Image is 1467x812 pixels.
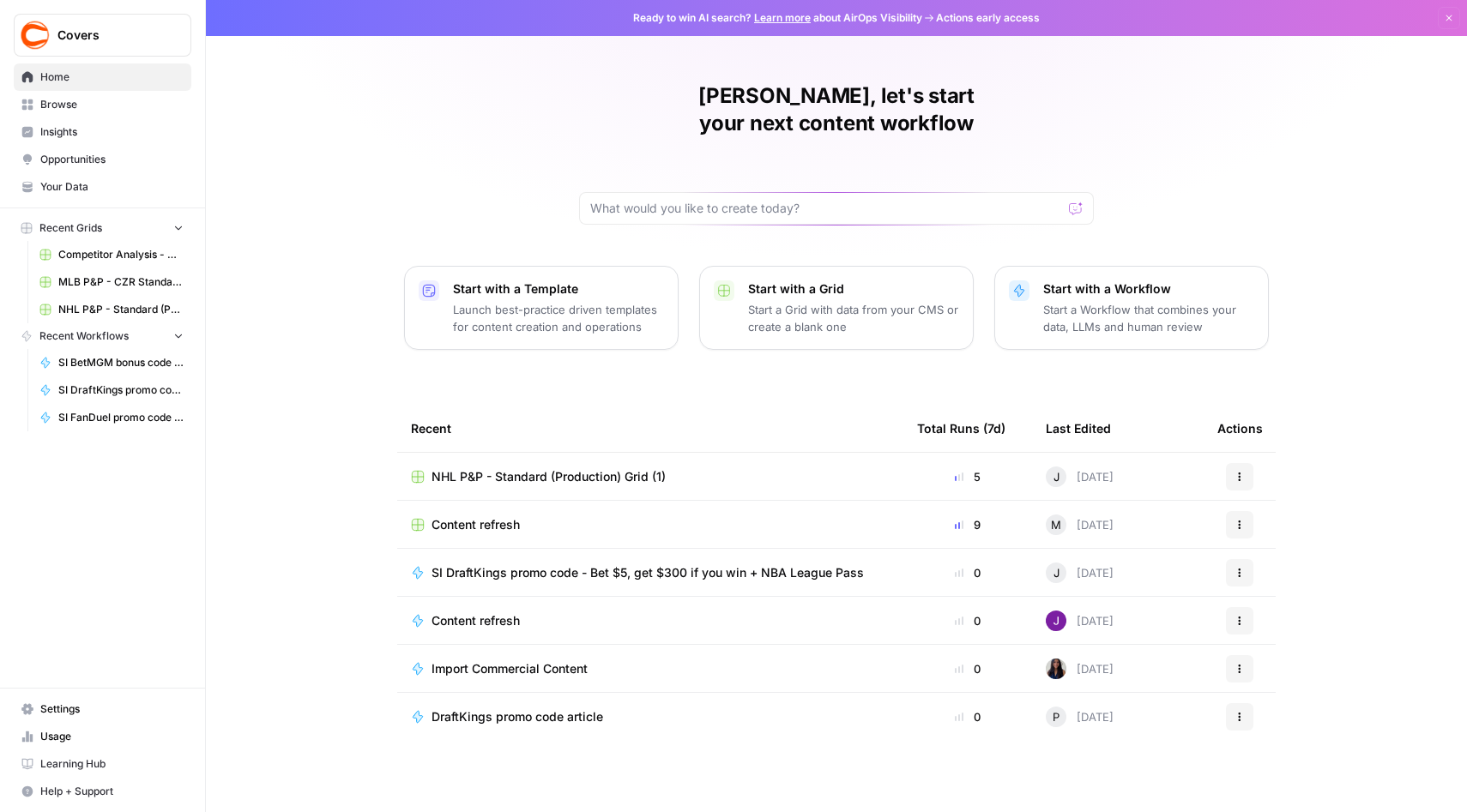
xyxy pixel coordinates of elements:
[411,660,890,677] a: Import Commercial Content
[748,280,959,298] p: Start with a Grid
[39,328,129,344] span: Recent Workflows
[1043,280,1254,298] p: Start with a Workflow
[58,274,184,290] span: MLB P&P - CZR Standard (Production) Grid
[936,10,1040,26] span: Actions early access
[579,82,1094,137] h1: [PERSON_NAME], let's start your next content workflow
[39,220,102,236] span: Recent Grids
[32,296,191,323] a: NHL P&P - Standard (Production) Grid
[40,179,184,195] span: Your Data
[1046,562,1114,583] div: [DATE]
[40,97,184,112] span: Browse
[1053,708,1059,725] span: P
[754,11,811,24] a: Learn more
[14,173,191,201] a: Your Data
[994,266,1269,350] button: Start with a WorkflowStart a Workflow that combines your data, LLMs and human review
[14,723,191,750] a: Usage
[917,405,1005,452] div: Total Runs (7d)
[40,729,184,744] span: Usage
[14,215,191,241] button: Recent Grids
[14,750,191,778] a: Learning Hub
[1046,514,1114,535] div: [DATE]
[432,516,520,533] span: Content refresh
[14,63,191,91] a: Home
[411,405,890,452] div: Recent
[32,376,191,404] a: SI DraftKings promo code articles
[1046,659,1114,679] div: [DATE]
[14,118,191,146] a: Insights
[411,708,890,725] a: DraftKings promo code article
[58,247,184,262] span: Competitor Analysis - URL Specific Grid
[40,152,184,167] span: Opportunities
[1046,405,1111,452] div: Last Edited
[40,784,184,799] span: Help + Support
[14,91,191,118] a: Browse
[1046,659,1066,679] img: rox323kbkgutb4wcij4krxobkpon
[20,20,51,51] img: Covers Logo
[411,564,890,581] a: SI DraftKings promo code - Bet $5, get $300 if you win + NBA League Pass
[14,323,191,349] button: Recent Workflows
[453,301,664,335] p: Launch best-practice driven templates for content creation and operations
[917,708,1018,725] div: 0
[432,708,603,725] span: DraftKings promo code article
[40,756,184,772] span: Learning Hub
[917,516,1018,533] div: 9
[1046,707,1114,727] div: [DATE]
[411,516,890,533] a: Content refresh
[748,301,959,335] p: Start a Grid with data from your CMS or create a blank one
[14,146,191,173] a: Opportunities
[1053,468,1059,485] span: J
[917,612,1018,629] div: 0
[32,349,191,376] a: SI BetMGM bonus code articles
[432,468,666,485] span: NHL P&P - Standard (Production) Grid (1)
[1051,516,1061,533] span: M
[58,302,184,317] span: NHL P&P - Standard (Production) Grid
[1046,466,1114,487] div: [DATE]
[1046,611,1066,631] img: nj1ssy6o3lyd6ijko0eoja4aphzn
[411,612,890,629] a: Content refresh
[432,660,588,677] span: Import Commercial Content
[58,355,184,370] span: SI BetMGM bonus code articles
[699,266,974,350] button: Start with a GridStart a Grid with data from your CMS or create a blank one
[32,404,191,431] a: SI FanDuel promo code articles
[1046,611,1114,631] div: [DATE]
[58,410,184,425] span: SI FanDuel promo code articles
[432,564,864,581] span: SI DraftKings promo code - Bet $5, get $300 if you win + NBA League Pass
[917,660,1018,677] div: 0
[1043,301,1254,335] p: Start a Workflow that combines your data, LLMs and human review
[404,266,679,350] button: Start with a TemplateLaunch best-practice driven templates for content creation and operations
[58,382,184,398] span: SI DraftKings promo code articles
[432,612,520,629] span: Content refresh
[14,14,191,57] button: Workspace: Covers
[40,69,184,85] span: Home
[57,27,161,44] span: Covers
[32,241,191,268] a: Competitor Analysis - URL Specific Grid
[411,468,890,485] a: NHL P&P - Standard (Production) Grid (1)
[1053,564,1059,581] span: J
[1217,405,1263,452] div: Actions
[40,124,184,140] span: Insights
[590,200,1062,217] input: What would you like to create today?
[14,695,191,723] a: Settings
[453,280,664,298] p: Start with a Template
[917,564,1018,581] div: 0
[14,778,191,805] button: Help + Support
[40,701,184,717] span: Settings
[633,10,922,26] span: Ready to win AI search? about AirOps Visibility
[32,268,191,296] a: MLB P&P - CZR Standard (Production) Grid
[917,468,1018,485] div: 5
